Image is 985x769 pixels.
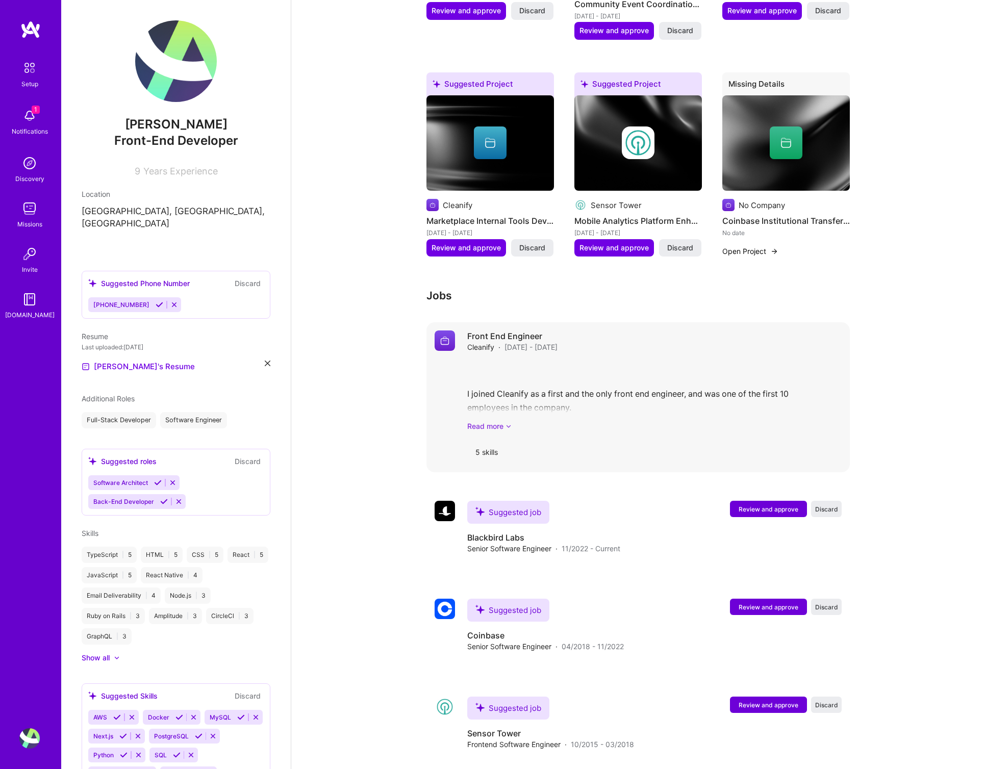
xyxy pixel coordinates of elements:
img: teamwork [19,198,40,219]
i: Accept [173,751,181,759]
div: Email Deliverability 4 [82,587,161,604]
span: Back-End Developer [93,498,154,505]
span: Docker [148,713,169,721]
span: Senior Software Engineer [467,641,551,652]
h4: Blackbird Labs [467,532,620,543]
span: Discard [519,6,545,16]
i: icon ArrowDownSecondaryDark [506,421,512,431]
span: Discard [667,243,693,253]
div: Suggested job [467,697,549,720]
button: Discard [659,239,701,257]
div: GraphQL 3 [82,628,132,645]
i: Reject [209,732,217,740]
div: Missions [17,219,42,229]
span: Discard [815,6,841,16]
img: setup [19,57,40,79]
i: Reject [134,732,142,740]
span: Additional Roles [82,394,135,403]
div: HTML 5 [141,547,183,563]
span: 04/2018 - 11/2022 [562,641,624,652]
span: Review and approve [579,243,649,253]
i: icon SuggestedTeams [475,507,485,516]
i: Reject [252,713,260,721]
img: cover [574,95,702,191]
img: cover [722,95,850,191]
span: Discard [815,701,838,709]
span: Review and approve [432,243,501,253]
div: Suggested Skills [88,690,158,701]
h4: Coinbase Institutional Transfers Frontend Service [722,214,850,227]
div: Show all [82,653,110,663]
span: | [130,612,132,620]
div: Suggested roles [88,456,157,467]
p: [GEOGRAPHIC_DATA], [GEOGRAPHIC_DATA], [GEOGRAPHIC_DATA] [82,206,270,230]
i: Reject [175,498,183,505]
span: Front-End Developer [114,133,238,148]
i: Accept [175,713,183,721]
span: | [116,632,118,640]
button: Discard [232,690,264,702]
h3: Jobs [426,289,850,302]
div: Ruby on Rails 3 [82,608,145,624]
div: Suggested Phone Number [88,278,190,289]
img: Company logo [435,697,455,717]
button: Review and approve [730,599,807,615]
span: Discard [667,25,693,36]
button: Discard [811,501,842,517]
span: · [565,739,567,750]
div: Sensor Tower [591,200,642,211]
div: Discovery [15,173,44,184]
img: Invite [19,244,40,264]
span: Senior Software Engineer [467,543,551,554]
div: TypeScript 5 [82,547,137,563]
img: arrow-right [770,247,778,255]
div: JavaScript 5 [82,567,137,583]
h4: Mobile Analytics Platform Enhancement [574,214,702,227]
i: icon SuggestedTeams [88,691,97,700]
button: Review and approve [426,2,506,19]
div: Suggested job [467,599,549,622]
div: Amplitude 3 [149,608,202,624]
span: Review and approve [739,701,798,709]
i: Accept [113,713,121,721]
div: React 5 [228,547,268,563]
i: Reject [187,751,195,759]
div: Missing Details [722,72,850,99]
div: Full-Stack Developer [82,412,156,428]
i: icon SuggestedTeams [88,279,97,288]
span: | [145,592,147,600]
img: cover [426,95,554,191]
div: Node.js 3 [165,587,211,604]
div: No Company [739,200,785,211]
i: Reject [190,713,197,721]
i: Accept [154,479,162,486]
i: Accept [237,713,245,721]
span: Resume [82,332,108,341]
img: Company logo [622,126,654,159]
img: Resume [82,363,90,371]
a: [PERSON_NAME]'s Resume [82,361,195,373]
div: [DATE] - [DATE] [574,11,702,21]
i: Accept [119,732,127,740]
div: [DATE] - [DATE] [426,227,554,238]
span: | [122,551,124,559]
i: Reject [169,479,176,486]
img: Company logo [722,199,735,211]
span: Python [93,751,114,759]
i: Accept [156,301,163,309]
i: icon SuggestedTeams [580,80,588,88]
span: [DATE] - [DATE] [504,342,558,352]
h4: Front End Engineer [467,330,558,342]
span: Discard [815,505,838,514]
div: Cleanify [443,200,472,211]
img: User Avatar [135,20,217,102]
span: Cleanify [467,342,494,352]
span: Frontend Software Engineer [467,739,561,750]
i: icon SuggestedTeams [433,80,440,88]
div: Suggested Project [426,72,554,99]
span: PostgreSQL [154,732,189,740]
span: 1 [32,106,40,114]
span: Discard [519,243,545,253]
i: Reject [170,301,178,309]
i: icon Close [265,361,270,366]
